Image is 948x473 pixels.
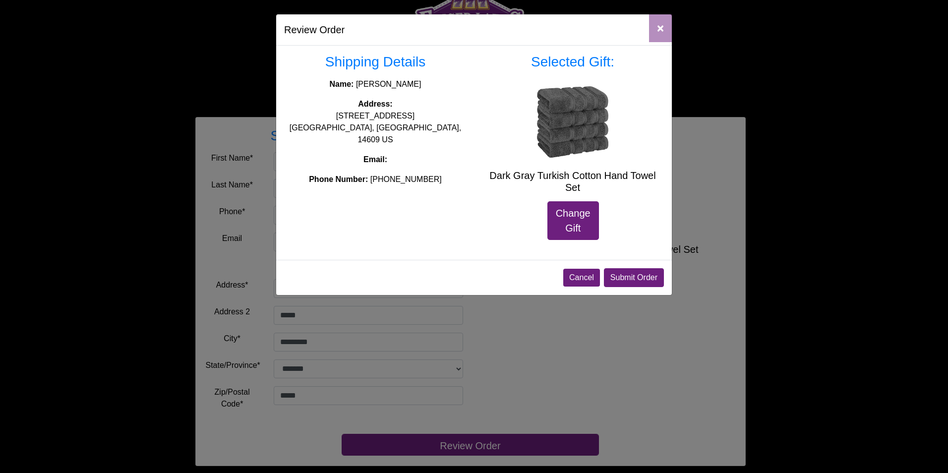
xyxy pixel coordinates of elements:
[604,268,664,287] button: Submit Order
[370,175,442,183] span: [PHONE_NUMBER]
[290,112,461,144] span: [STREET_ADDRESS] [GEOGRAPHIC_DATA], [GEOGRAPHIC_DATA], 14609 US
[547,201,599,240] a: Change Gift
[330,80,354,88] strong: Name:
[533,82,612,162] img: Dark Gray Turkish Cotton Hand Towel Set
[481,170,664,193] h5: Dark Gray Turkish Cotton Hand Towel Set
[363,155,387,164] strong: Email:
[657,21,664,35] span: ×
[649,14,672,42] button: Close
[284,22,345,37] h5: Review Order
[356,80,421,88] span: [PERSON_NAME]
[309,175,368,183] strong: Phone Number:
[358,100,392,108] strong: Address:
[563,269,600,287] button: Cancel
[284,54,467,70] h3: Shipping Details
[481,54,664,70] h3: Selected Gift:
